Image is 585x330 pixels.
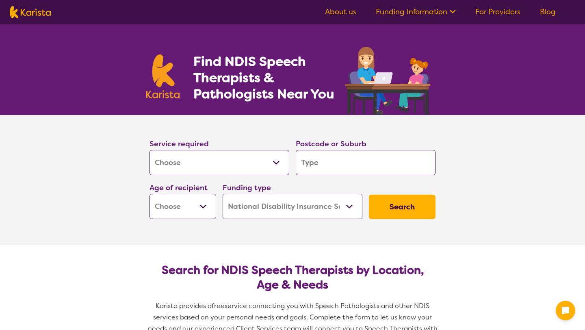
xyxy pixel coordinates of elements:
[212,302,225,310] span: free
[156,302,212,310] span: Karista provides a
[338,44,439,115] img: speech-therapy
[376,7,456,17] a: Funding Information
[223,183,271,193] label: Funding type
[325,7,356,17] a: About us
[296,150,435,175] input: Type
[296,139,366,149] label: Postcode or Suburb
[540,7,556,17] a: Blog
[369,195,435,219] button: Search
[193,53,344,102] h1: Find NDIS Speech Therapists & Pathologists Near You
[149,139,209,149] label: Service required
[10,6,51,18] img: Karista logo
[156,263,429,292] h2: Search for NDIS Speech Therapists by Location, Age & Needs
[149,183,208,193] label: Age of recipient
[475,7,520,17] a: For Providers
[146,54,180,98] img: Karista logo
